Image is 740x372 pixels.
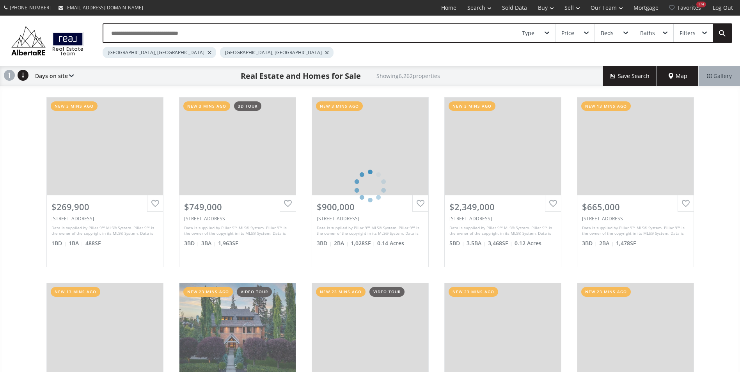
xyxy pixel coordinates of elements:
[680,30,696,36] div: Filters
[103,47,216,58] div: [GEOGRAPHIC_DATA], [GEOGRAPHIC_DATA]
[707,72,732,80] span: Gallery
[696,2,706,7] div: 174
[241,71,361,81] h1: Real Estate and Homes for Sale
[66,4,143,11] span: [EMAIL_ADDRESS][DOMAIN_NAME]
[669,72,687,80] span: Map
[376,73,440,79] h2: Showing 6,262 properties
[657,66,699,86] div: Map
[522,30,534,36] div: Type
[55,0,147,15] a: [EMAIL_ADDRESS][DOMAIN_NAME]
[8,24,87,57] img: Logo
[220,47,334,58] div: [GEOGRAPHIC_DATA], [GEOGRAPHIC_DATA]
[699,66,740,86] div: Gallery
[603,66,657,86] button: Save Search
[640,30,655,36] div: Baths
[561,30,574,36] div: Price
[31,66,74,86] div: Days on site
[601,30,614,36] div: Beds
[10,4,51,11] span: [PHONE_NUMBER]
